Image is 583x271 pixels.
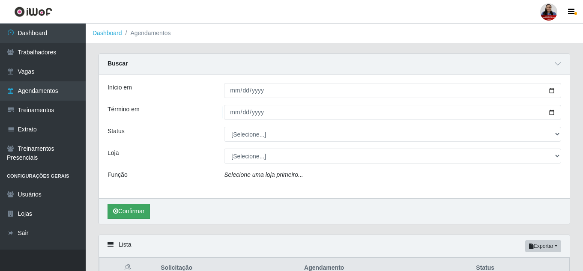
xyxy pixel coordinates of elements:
[525,240,561,252] button: Exportar
[93,30,122,36] a: Dashboard
[14,6,52,17] img: CoreUI Logo
[224,83,561,98] input: 00/00/0000
[224,105,561,120] input: 00/00/0000
[108,149,119,158] label: Loja
[108,127,125,136] label: Status
[108,204,150,219] button: Confirmar
[122,29,171,38] li: Agendamentos
[99,235,570,258] div: Lista
[86,24,583,43] nav: breadcrumb
[224,171,303,178] i: Selecione uma loja primeiro...
[108,83,132,92] label: Início em
[108,105,140,114] label: Término em
[108,60,128,67] strong: Buscar
[108,170,128,179] label: Função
